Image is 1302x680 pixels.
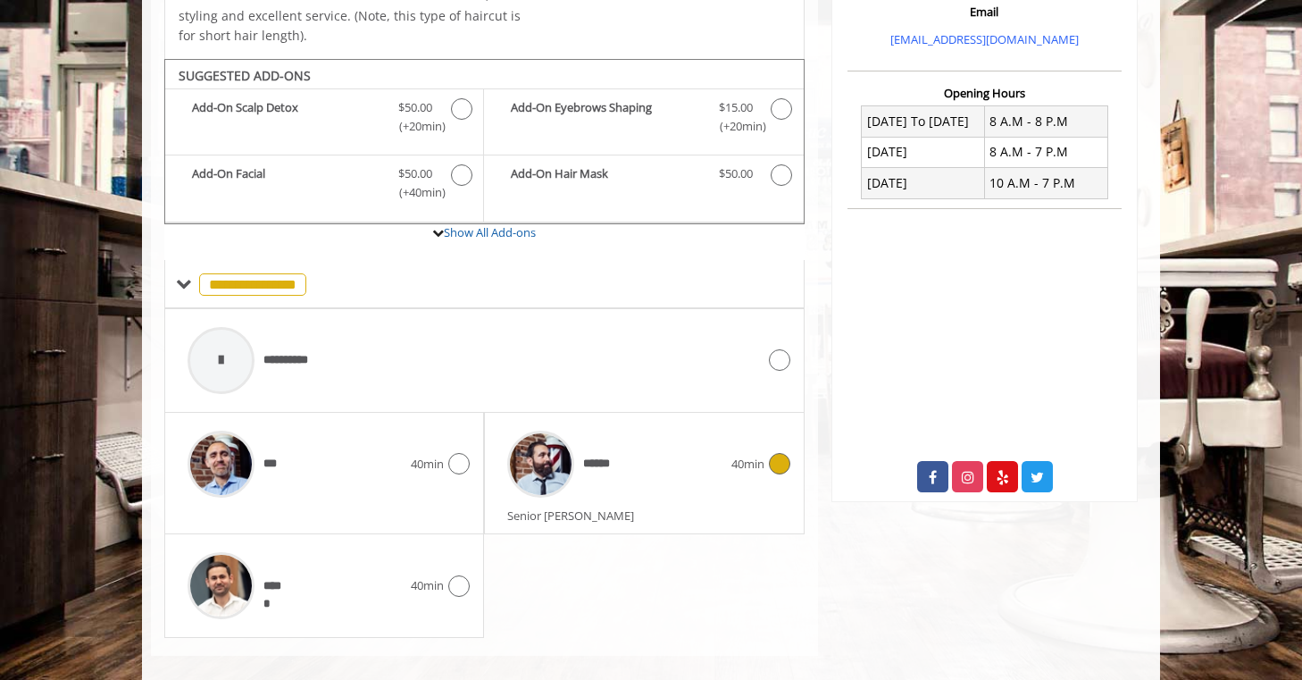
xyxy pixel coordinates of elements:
b: Add-On Scalp Detox [192,98,380,136]
label: Add-On Hair Mask [493,164,794,190]
h3: Email [852,5,1117,18]
span: $50.00 [398,164,432,183]
b: Add-On Facial [192,164,380,202]
td: [DATE] [862,137,985,167]
span: 40min [411,576,444,595]
h3: Opening Hours [847,87,1122,99]
span: 40min [411,455,444,474]
td: [DATE] [862,168,985,198]
span: $15.00 [719,98,753,117]
div: The Made Man Senior Barber Haircut And Beard Trim Add-onS [164,59,805,225]
span: $50.00 [398,98,432,117]
td: 8 A.M - 8 P.M [984,106,1107,137]
a: [EMAIL_ADDRESS][DOMAIN_NAME] [890,31,1079,47]
label: Add-On Facial [174,164,474,206]
a: Show All Add-ons [444,224,536,240]
b: Add-On Hair Mask [511,164,700,186]
span: 40min [731,455,764,474]
td: 10 A.M - 7 P.M [984,168,1107,198]
b: SUGGESTED ADD-ONS [179,67,311,84]
span: Senior [PERSON_NAME] [507,508,643,524]
span: (+20min ) [709,117,762,136]
span: (+20min ) [389,117,442,136]
td: [DATE] To [DATE] [862,106,985,137]
span: $50.00 [719,164,753,183]
b: Add-On Eyebrows Shaping [511,98,700,136]
label: Add-On Eyebrows Shaping [493,98,794,140]
td: 8 A.M - 7 P.M [984,137,1107,167]
label: Add-On Scalp Detox [174,98,474,140]
span: (+40min ) [389,183,442,202]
